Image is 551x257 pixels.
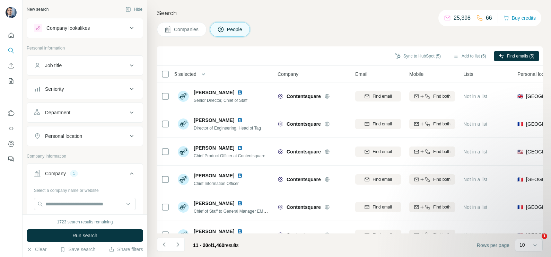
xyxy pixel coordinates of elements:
span: Email [355,71,367,78]
p: 25,398 [454,14,471,22]
span: Contentsquare [287,204,321,211]
span: Run search [72,232,97,239]
span: Find email [373,93,392,99]
span: of [208,242,212,248]
span: [PERSON_NAME] [194,144,234,151]
div: Company lookalikes [46,25,90,32]
button: Share filters [109,246,143,253]
button: Use Surfe on LinkedIn [6,107,17,119]
button: Personal location [27,128,143,144]
button: Save search [60,246,95,253]
span: Find email [373,204,392,210]
img: LinkedIn logo [237,229,243,234]
button: Clear [27,246,46,253]
span: Contentsquare [287,121,321,127]
img: LinkedIn logo [237,117,243,123]
img: Avatar [178,91,189,102]
button: Quick start [6,29,17,42]
img: Logo of Contentsquare [278,204,283,210]
button: Find both [409,119,455,129]
p: Company information [27,153,143,159]
button: Company lookalikes [27,20,143,36]
span: [PERSON_NAME] [194,228,234,235]
button: Find emails (5) [494,51,539,61]
div: Seniority [45,86,64,92]
span: Senior Director, Chief of Staff [194,98,247,103]
span: 1 [542,233,547,239]
button: My lists [6,75,17,87]
span: Contentsquare [287,148,321,155]
span: [PERSON_NAME] [194,172,234,179]
img: LinkedIn logo [237,145,243,151]
button: Find both [409,147,455,157]
img: Logo of Contentsquare [278,94,283,99]
span: [PERSON_NAME] [194,89,234,96]
button: Find email [355,230,401,240]
span: Lists [463,71,473,78]
span: [PERSON_NAME] [194,200,234,207]
button: Buy credits [504,13,536,23]
p: 10 [519,241,525,248]
span: 11 - 20 [193,242,208,248]
span: Not in a list [463,232,487,238]
button: Find both [409,91,455,101]
div: Job title [45,62,62,69]
button: Find email [355,147,401,157]
span: Chief Product Officer at Contentsquare [194,153,265,158]
span: Director of Engineering, Head of Tag [194,126,261,131]
button: Seniority [27,81,143,97]
button: Enrich CSV [6,60,17,72]
span: Chief of Staff to General Manager EMEA / APJ [194,208,279,214]
span: Contentsquare [287,231,321,238]
span: Find email [373,232,392,238]
span: Not in a list [463,121,487,127]
div: 1 [70,170,78,177]
h4: Search [157,8,543,18]
button: Dashboard [6,138,17,150]
span: Mobile [409,71,423,78]
button: Department [27,104,143,121]
img: Avatar [178,202,189,213]
button: Search [6,44,17,57]
div: Department [45,109,70,116]
span: Not in a list [463,94,487,99]
img: Logo of Contentsquare [278,232,283,238]
button: Use Surfe API [6,122,17,135]
span: 5 selected [174,71,196,78]
p: Personal information [27,45,143,51]
p: 66 [486,14,492,22]
span: Rows per page [477,242,509,249]
span: Find emails (5) [507,53,534,59]
button: Job title [27,57,143,74]
button: Feedback [6,153,17,165]
div: Company [45,170,66,177]
img: Avatar [178,118,189,130]
span: Contentsquare [287,176,321,183]
span: Find both [433,93,451,99]
span: Not in a list [463,149,487,154]
img: Logo of Contentsquare [278,149,283,154]
span: Find both [433,232,451,238]
span: 🇺🇸 [517,148,523,155]
button: Company1 [27,165,143,185]
button: Navigate to next page [171,238,185,251]
button: Navigate to previous page [157,238,171,251]
button: Find email [355,119,401,129]
button: Find email [355,202,401,212]
span: Contentsquare [287,93,321,100]
img: Avatar [178,146,189,157]
span: Find email [373,149,392,155]
button: Find email [355,91,401,101]
img: Avatar [178,174,189,185]
img: Logo of Contentsquare [278,177,283,182]
div: Select a company name or website [34,185,136,194]
button: Run search [27,229,143,242]
img: LinkedIn logo [237,173,243,178]
img: Avatar [178,229,189,240]
span: Find email [373,176,392,183]
span: Find both [433,121,451,127]
img: Avatar [6,7,17,18]
span: People [227,26,243,33]
div: New search [27,6,49,12]
span: results [193,242,239,248]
